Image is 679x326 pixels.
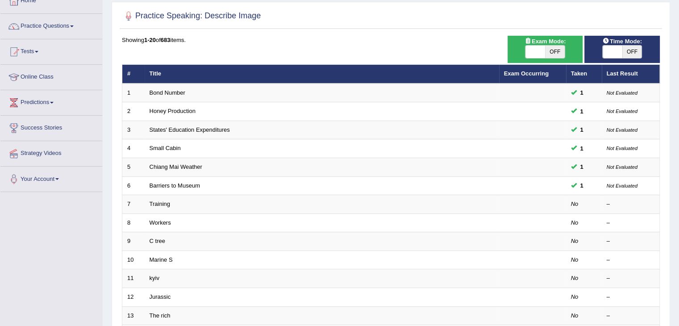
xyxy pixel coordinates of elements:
[545,46,565,58] span: OFF
[122,102,145,121] td: 2
[607,237,655,246] div: –
[577,144,587,153] span: You can still take this question
[122,288,145,306] td: 12
[508,36,583,63] div: Show exams occurring in exams
[577,162,587,171] span: You can still take this question
[607,256,655,264] div: –
[122,9,261,23] h2: Practice Speaking: Describe Image
[571,238,579,244] em: No
[0,14,102,36] a: Practice Questions
[122,213,145,232] td: 8
[122,269,145,288] td: 11
[571,201,579,207] em: No
[571,275,579,281] em: No
[122,84,145,102] td: 1
[566,65,602,84] th: Taken
[150,238,165,244] a: C tree
[122,306,145,325] td: 13
[145,65,499,84] th: Title
[122,195,145,214] td: 7
[150,182,200,189] a: Barriers to Museum
[622,46,642,58] span: OFF
[607,219,655,227] div: –
[122,158,145,177] td: 5
[0,141,102,163] a: Strategy Videos
[122,121,145,139] td: 3
[144,37,156,43] b: 1-20
[521,37,569,46] span: Exam Mode:
[150,256,173,263] a: Marine S
[150,219,171,226] a: Workers
[150,275,159,281] a: kyiv
[607,146,637,151] small: Not Evaluated
[122,251,145,269] td: 10
[0,90,102,113] a: Predictions
[122,176,145,195] td: 6
[0,39,102,62] a: Tests
[607,127,637,133] small: Not Evaluated
[607,164,637,170] small: Not Evaluated
[150,201,170,207] a: Training
[504,70,549,77] a: Exam Occurring
[150,163,202,170] a: Chiang Mai Weather
[577,88,587,97] span: You can still take this question
[150,145,181,151] a: Small Cabin
[607,293,655,301] div: –
[150,293,171,300] a: Jurassic
[577,107,587,116] span: You can still take this question
[577,181,587,190] span: You can still take this question
[150,312,171,319] a: The rich
[571,293,579,300] em: No
[607,109,637,114] small: Not Evaluated
[150,126,230,133] a: States' Education Expenditures
[577,125,587,134] span: You can still take this question
[602,65,660,84] th: Last Result
[122,65,145,84] th: #
[150,108,196,114] a: Honey Production
[607,183,637,188] small: Not Evaluated
[571,256,579,263] em: No
[150,89,185,96] a: Bond Number
[571,219,579,226] em: No
[0,116,102,138] a: Success Stories
[122,36,660,44] div: Showing of items.
[0,65,102,87] a: Online Class
[161,37,171,43] b: 683
[607,90,637,96] small: Not Evaluated
[122,232,145,251] td: 9
[571,312,579,319] em: No
[607,274,655,283] div: –
[122,139,145,158] td: 4
[599,37,646,46] span: Time Mode:
[0,167,102,189] a: Your Account
[607,312,655,320] div: –
[607,200,655,209] div: –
